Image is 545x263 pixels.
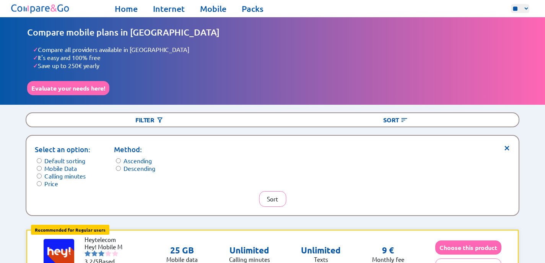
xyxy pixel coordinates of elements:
[124,157,152,164] label: Ascending
[166,256,198,263] p: Mobile data
[35,227,106,233] b: Recommended for Regular users
[44,157,85,164] label: Default sorting
[27,81,109,95] button: Evaluate your needs here!
[27,27,518,38] h1: Compare mobile plans in [GEOGRAPHIC_DATA]
[229,256,270,263] p: Calling minutes
[435,244,501,251] a: Choose this product
[273,113,519,127] div: Sort
[44,180,58,187] label: Price
[85,250,91,257] img: starnr1
[124,164,155,172] label: Descending
[372,256,404,263] p: Monthly fee
[33,62,518,70] li: Save up to 250€ yearly
[166,245,198,256] p: 25 GB
[259,191,286,207] button: Sort
[105,250,111,257] img: starnr4
[114,144,155,155] p: Method:
[435,240,501,255] button: Choose this product
[44,164,77,172] label: Mobile Data
[33,54,518,62] li: It's easy and 100% free
[301,256,341,263] p: Texts
[156,116,164,124] img: Button open the filtering menu
[44,172,86,180] label: Calling minutes
[400,116,408,124] img: Button open the sorting menu
[301,245,341,256] p: Unlimited
[200,3,226,14] a: Mobile
[112,250,118,257] img: starnr5
[85,243,130,250] li: Hey! Mobile M
[33,54,38,62] span: ✓
[98,250,104,257] img: starnr3
[382,245,394,256] p: 9 €
[229,245,270,256] p: Unlimited
[153,3,185,14] a: Internet
[33,45,518,54] li: Compare all providers available in [GEOGRAPHIC_DATA]
[33,45,38,54] span: ✓
[26,113,272,127] div: Filter
[85,236,130,243] li: Heytelecom
[242,3,264,14] a: Packs
[91,250,98,257] img: starnr2
[115,3,138,14] a: Home
[35,144,90,155] p: Select an option:
[33,62,38,70] span: ✓
[10,2,71,15] img: Logo of Compare&Go
[504,144,510,150] span: ×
